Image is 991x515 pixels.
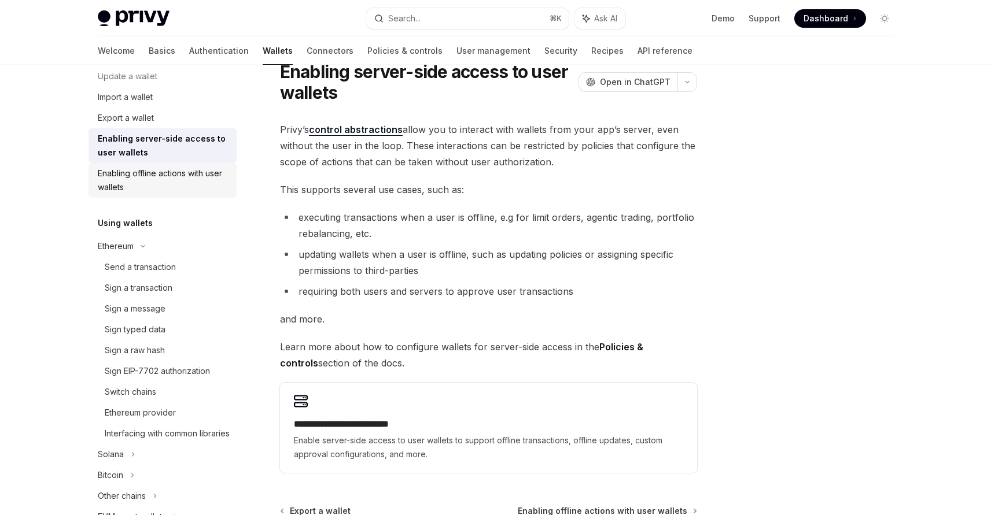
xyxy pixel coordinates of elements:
[105,385,156,399] div: Switch chains
[89,423,237,444] a: Interfacing with common libraries
[307,37,353,65] a: Connectors
[280,121,697,170] span: Privy’s allow you to interact with wallets from your app’s server, even without the user in the l...
[388,12,421,25] div: Search...
[89,298,237,319] a: Sign a message
[600,76,671,88] span: Open in ChatGPT
[638,37,692,65] a: API reference
[366,8,569,29] button: Search...⌘K
[456,37,531,65] a: User management
[579,72,677,92] button: Open in ChatGPT
[280,209,697,242] li: executing transactions when a user is offline, e.g for limit orders, agentic trading, portfolio r...
[875,9,894,28] button: Toggle dark mode
[98,132,230,160] div: Enabling server-side access to user wallets
[280,339,697,371] span: Learn more about how to configure wallets for server-side access in the section of the docs.
[89,87,237,108] a: Import a wallet
[550,14,562,23] span: ⌘ K
[294,434,683,461] span: Enable server-side access to user wallets to support offline transactions, offline updates, custo...
[189,37,249,65] a: Authentication
[89,402,237,423] a: Ethereum provider
[89,319,237,340] a: Sign typed data
[263,37,293,65] a: Wallets
[367,37,443,65] a: Policies & controls
[280,181,697,198] span: This supports several use cases, such as:
[544,37,577,65] a: Security
[712,13,735,24] a: Demo
[280,61,574,103] h1: Enabling server-side access to user wallets
[280,283,697,299] li: requiring both users and servers to approve user transactions
[89,108,237,128] a: Export a wallet
[794,9,866,28] a: Dashboard
[98,216,153,230] h5: Using wallets
[89,361,237,381] a: Sign EIP-7702 authorization
[105,323,165,336] div: Sign typed data
[98,447,124,461] div: Solana
[309,124,403,136] a: control abstractions
[98,489,146,503] div: Other chains
[105,343,165,357] div: Sign a raw hash
[98,10,170,27] img: light logo
[105,406,176,420] div: Ethereum provider
[105,364,210,378] div: Sign EIP-7702 authorization
[98,111,154,125] div: Export a wallet
[98,468,123,482] div: Bitcoin
[98,166,230,194] div: Enabling offline actions with user wallets
[574,8,625,29] button: Ask AI
[280,311,697,327] span: and more.
[105,260,176,274] div: Send a transaction
[591,37,624,65] a: Recipes
[89,163,237,198] a: Enabling offline actions with user wallets
[98,37,135,65] a: Welcome
[89,340,237,361] a: Sign a raw hash
[280,246,697,279] li: updating wallets when a user is offline, such as updating policies or assigning specific permissi...
[98,239,134,253] div: Ethereum
[749,13,780,24] a: Support
[89,277,237,298] a: Sign a transaction
[105,302,165,316] div: Sign a message
[98,90,153,104] div: Import a wallet
[89,128,237,163] a: Enabling server-side access to user wallets
[105,281,172,295] div: Sign a transaction
[594,13,617,24] span: Ask AI
[804,13,848,24] span: Dashboard
[105,427,230,440] div: Interfacing with common libraries
[89,381,237,402] a: Switch chains
[89,257,237,277] a: Send a transaction
[149,37,175,65] a: Basics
